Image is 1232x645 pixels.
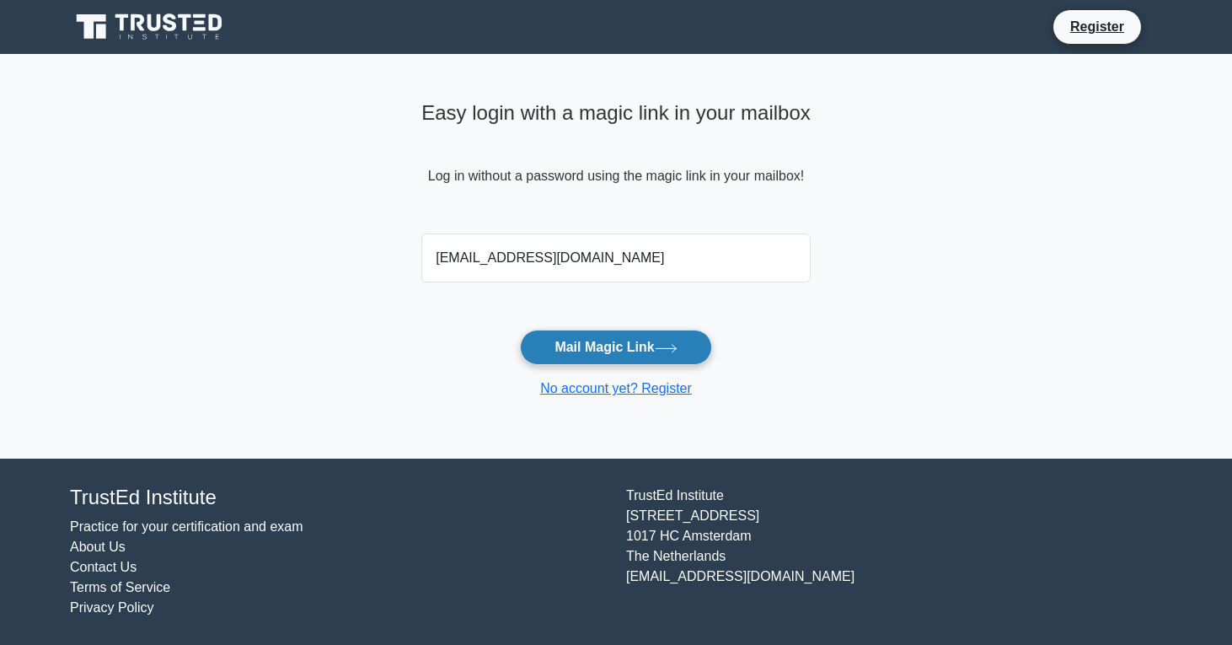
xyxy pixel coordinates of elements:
[70,486,606,510] h4: TrustEd Institute
[616,486,1172,618] div: TrustEd Institute [STREET_ADDRESS] 1017 HC Amsterdam The Netherlands [EMAIL_ADDRESS][DOMAIN_NAME]
[421,101,811,126] h4: Easy login with a magic link in your mailbox
[540,381,692,395] a: No account yet? Register
[1060,16,1134,37] a: Register
[520,330,711,365] button: Mail Magic Link
[70,560,137,574] a: Contact Us
[70,600,154,615] a: Privacy Policy
[70,519,303,534] a: Practice for your certification and exam
[421,234,811,282] input: Email
[70,540,126,554] a: About Us
[421,94,811,227] div: Log in without a password using the magic link in your mailbox!
[70,580,170,594] a: Terms of Service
